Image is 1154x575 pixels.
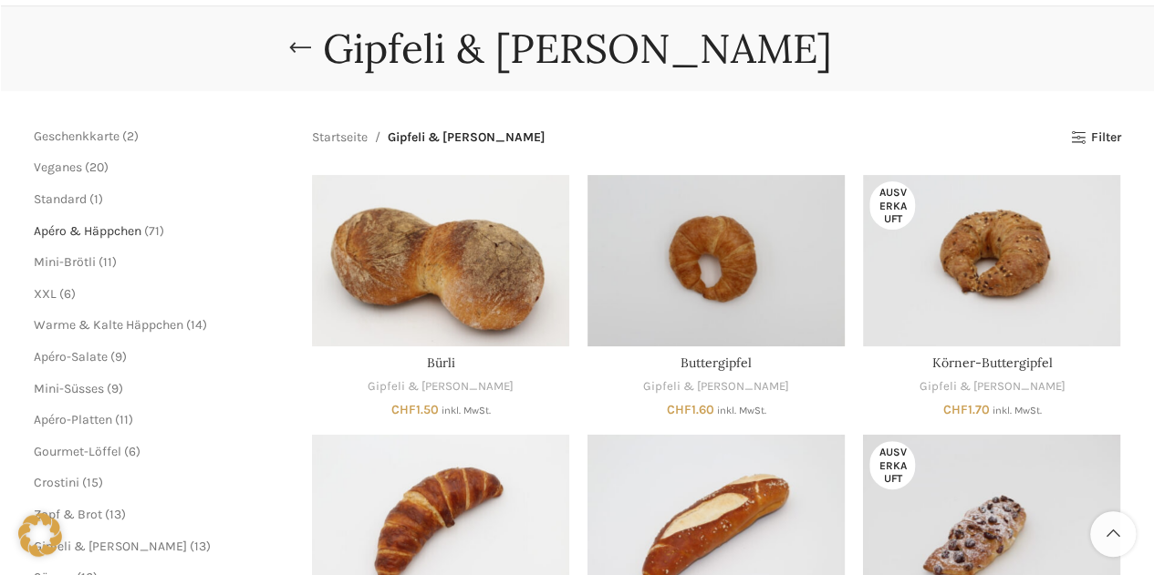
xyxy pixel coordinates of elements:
[312,128,546,148] nav: Breadcrumb
[1090,511,1136,557] a: Scroll to top button
[34,191,87,207] a: Standard
[34,381,104,396] a: Mini-Süsses
[34,412,112,427] a: Apéro-Platten
[391,402,439,417] bdi: 1.50
[312,175,569,346] a: Bürli
[87,475,99,490] span: 15
[191,317,203,333] span: 14
[34,223,141,239] a: Apéro & Häppchen
[129,444,136,459] span: 6
[919,378,1065,395] a: Gipfeli & [PERSON_NAME]
[34,475,79,490] a: Crostini
[942,402,967,417] span: CHF
[667,402,714,417] bdi: 1.60
[94,191,99,207] span: 1
[391,402,416,417] span: CHF
[34,444,121,459] a: Gourmet-Löffel
[149,223,160,239] span: 71
[194,539,206,554] span: 13
[869,441,915,489] span: Ausverkauft
[64,286,71,302] span: 6
[368,378,514,395] a: Gipfeli & [PERSON_NAME]
[103,254,112,270] span: 11
[667,402,691,417] span: CHF
[992,405,1041,416] small: inkl. MwSt.
[643,378,789,395] a: Gipfeli & [PERSON_NAME]
[681,354,752,371] a: Buttergipfel
[34,159,82,175] a: Veganes
[863,175,1120,346] a: Körner-Buttergipfel
[312,128,368,148] a: Startseite
[442,405,491,416] small: inkl. MwSt.
[942,402,989,417] bdi: 1.70
[120,412,129,427] span: 11
[388,128,546,148] span: Gipfeli & [PERSON_NAME]
[34,539,187,554] a: Gipfeli & [PERSON_NAME]
[111,381,119,396] span: 9
[869,181,915,230] span: Ausverkauft
[323,25,832,73] h1: Gipfeli & [PERSON_NAME]
[277,30,323,67] a: Go back
[931,354,1052,371] a: Körner-Buttergipfel
[717,405,766,416] small: inkl. MwSt.
[1070,130,1120,146] a: Filter
[34,317,183,333] a: Warme & Kalte Häppchen
[34,286,57,302] a: XXL
[427,354,455,371] a: Bürli
[109,507,121,522] span: 13
[127,128,134,144] span: 2
[34,254,96,270] a: Mini-Brötli
[115,349,122,365] span: 9
[34,128,120,144] a: Geschenkkarte
[89,159,104,175] span: 20
[587,175,845,346] a: Buttergipfel
[34,349,108,365] a: Apéro-Salate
